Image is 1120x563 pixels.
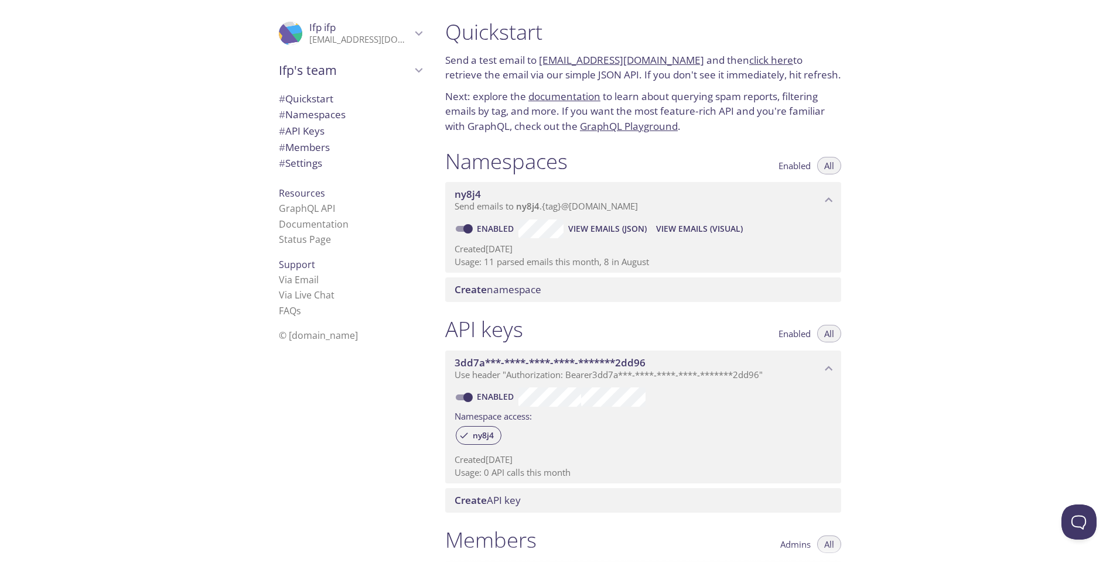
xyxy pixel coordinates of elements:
[309,20,336,34] span: Ifp ifp
[445,19,841,45] h1: Quickstart
[516,200,539,212] span: ny8j4
[656,222,743,236] span: View Emails (Visual)
[455,407,532,424] label: Namespace access:
[817,325,841,342] button: All
[279,108,346,121] span: Namespaces
[455,493,487,507] span: Create
[445,488,841,513] div: Create API Key
[445,316,523,342] h1: API keys
[279,124,325,138] span: API Keys
[475,223,518,234] a: Enabled
[279,156,285,170] span: #
[475,391,518,402] a: Enabled
[445,527,537,553] h1: Members
[269,55,431,85] div: Ifp's team
[279,273,319,286] a: Via Email
[445,182,841,218] div: ny8j4 namespace
[445,277,841,302] div: Create namespace
[269,155,431,171] div: Team Settings
[568,222,647,236] span: View Emails (JSON)
[279,92,333,105] span: Quickstart
[445,53,841,83] p: Send a test email to and then to retrieve the email via our simple JSON API. If you don't see it ...
[269,107,431,123] div: Namespaces
[564,219,651,238] button: View Emails (JSON)
[279,304,301,317] a: FAQ
[455,200,638,212] span: Send emails to . {tag} @[DOMAIN_NAME]
[279,233,331,246] a: Status Page
[269,14,431,53] div: Ifp ifp
[580,119,678,133] a: GraphQL Playground
[279,202,335,215] a: GraphQL API
[455,243,832,255] p: Created [DATE]
[651,219,747,238] button: View Emails (Visual)
[456,426,501,445] div: ny8j4
[279,329,358,342] span: © [DOMAIN_NAME]
[445,148,568,174] h1: Namespaces
[455,466,832,479] p: Usage: 0 API calls this month
[445,89,841,134] p: Next: explore the to learn about querying spam reports, filtering emails by tag, and more. If you...
[771,157,818,174] button: Enabled
[279,218,349,231] a: Documentation
[279,187,325,200] span: Resources
[279,156,322,170] span: Settings
[279,289,334,301] a: Via Live Chat
[539,53,704,67] a: [EMAIL_ADDRESS][DOMAIN_NAME]
[279,124,285,138] span: #
[455,493,521,507] span: API key
[455,256,832,268] p: Usage: 11 parsed emails this month, 8 in August
[279,62,411,78] span: Ifp's team
[749,53,793,67] a: click here
[279,258,315,271] span: Support
[455,283,541,296] span: namespace
[771,325,818,342] button: Enabled
[279,140,330,154] span: Members
[279,92,285,105] span: #
[817,157,841,174] button: All
[269,91,431,107] div: Quickstart
[528,90,600,103] a: documentation
[309,34,411,46] p: [EMAIL_ADDRESS][DOMAIN_NAME]
[455,187,481,201] span: ny8j4
[455,283,487,296] span: Create
[455,454,832,466] p: Created [DATE]
[773,535,818,553] button: Admins
[279,140,285,154] span: #
[817,535,841,553] button: All
[1061,504,1097,540] iframe: Help Scout Beacon - Open
[269,139,431,156] div: Members
[269,123,431,139] div: API Keys
[279,108,285,121] span: #
[296,304,301,317] span: s
[466,430,501,441] span: ny8j4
